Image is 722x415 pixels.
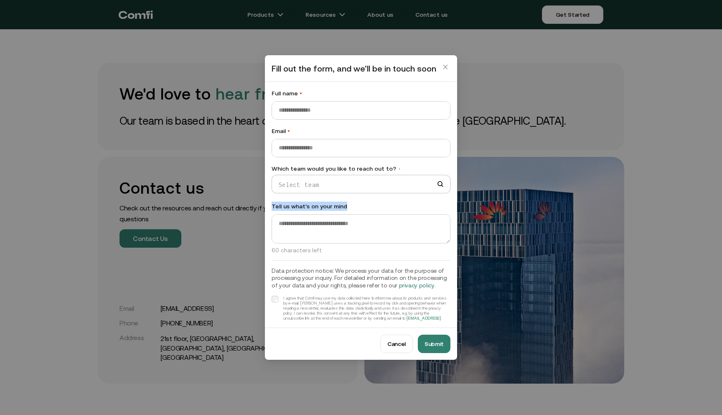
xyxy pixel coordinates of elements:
label: Email [272,126,450,136]
label: Which team would you like to reach out to? [272,164,450,173]
div: I agree that Comfi may use my data collected here to inform me about its products and services by... [283,296,450,321]
label: Full name [272,89,450,98]
button: Submit [418,335,450,353]
button: Close [439,60,452,74]
span: • [398,166,401,172]
h3: Data protection notice: We process your data for the purpose of processing your inquiry. For deta... [272,267,450,289]
a: privacy policy [399,282,435,289]
span: close [442,62,448,72]
button: Cancel [380,335,413,353]
a: [EMAIL_ADDRESS] [407,316,441,320]
div: Fill out the form, and we’ll be in touch soon [265,55,457,82]
label: Tell us what’s on your mind [272,202,450,211]
span: • [300,90,302,97]
span: • [287,128,290,134]
p: 60 characters left [272,247,450,254]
